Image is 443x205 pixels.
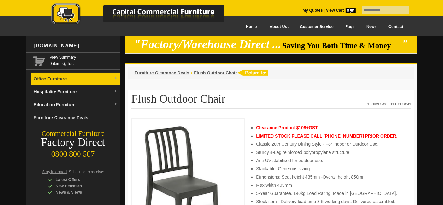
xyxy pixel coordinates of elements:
div: News & Views [48,189,108,196]
li: Sturdy 4-Leg reinforced polypropylene structure. [256,149,404,155]
a: About Us [263,20,293,34]
img: return to [237,70,268,76]
li: Anti-UV stabilised for outdoor use. [256,157,404,164]
img: dropdown [114,77,118,80]
span: Stay Informed [42,170,67,174]
a: Education Furnituredropdown [31,98,120,111]
a: Furniture Clearance Deals [135,70,189,75]
a: Customer Service [293,20,339,34]
a: My Quotes [303,8,323,13]
a: Furniture Clearance Deals [31,111,120,124]
div: 0800 800 507 [26,147,120,159]
em: "Factory/Warehouse Direct ... [134,38,281,51]
div: Product Code: [365,101,411,107]
a: Capital Commercial Furniture Logo [34,3,255,28]
span: Saving You Both Time & Money [282,41,400,50]
li: Stock item - Delivery lead-time 3-5 working days. Delivered assembled. [256,198,404,205]
span: 0 [346,8,356,13]
li: Max width 495mm [256,182,404,188]
a: View Cart0 [325,8,355,13]
a: Flush Outdoor Chair [194,70,237,75]
span: Subscribe to receive: [69,170,104,174]
a: Contact [382,20,409,34]
span: 0 item(s), Total: [50,54,118,66]
a: Office Furnituredropdown [31,73,120,85]
img: Capital Commercial Furniture Logo [34,3,255,26]
li: Dimensions: Seat height 435mm -Overall height 850mm [256,174,404,180]
div: New Releases [48,183,108,189]
a: Hospitality Furnituredropdown [31,85,120,98]
strong: Clearance Product $109+GST [256,125,318,130]
strong: ED-FLUSH [391,102,411,106]
img: dropdown [114,90,118,93]
div: Latest Offers [48,177,108,183]
img: dropdown [114,102,118,106]
div: Commercial Furniture [26,129,120,138]
li: 5-Year Guarantee. 140kg Load Rating. Made in [GEOGRAPHIC_DATA]. [256,190,404,196]
h1: Flush Outdoor Chair [131,93,411,109]
li: Classic 20th Century Dining Style - For Indoor or Outdoor Use. [256,141,404,147]
em: " [401,38,408,51]
a: View Summary [50,54,118,61]
strong: View Cart [326,8,356,13]
li: Stackable. Generous sizing. [256,166,404,172]
li: › [191,70,192,76]
strong: LIMITED STOCK PLEASE CALL [PHONE_NUMBER] PRIOR ORDER. [256,133,397,138]
a: Faqs [340,20,361,34]
div: Factory Direct [26,138,120,147]
div: [DOMAIN_NAME] [31,36,120,55]
a: News [360,20,382,34]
